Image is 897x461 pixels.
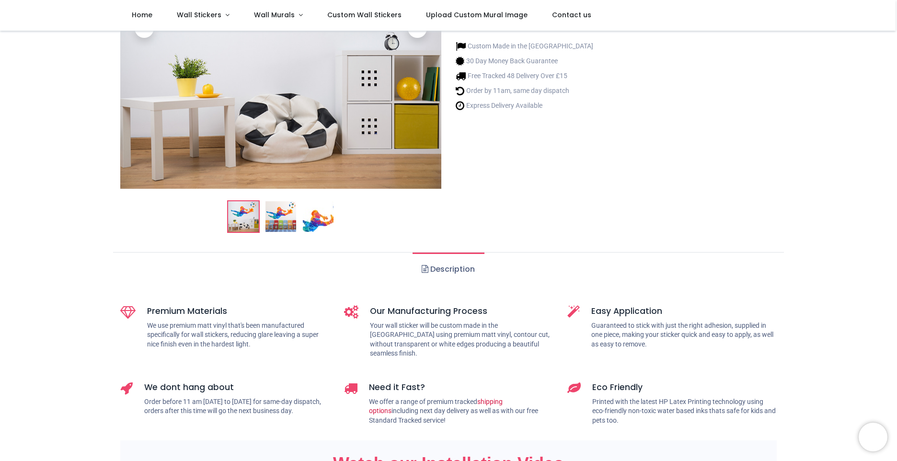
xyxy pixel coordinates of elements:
p: Printed with the latest HP Latex Printing technology using eco-friendly non-toxic water based ink... [592,397,777,426]
span: Contact us [552,10,591,20]
span: Wall Murals [254,10,295,20]
li: Custom Made in the [GEOGRAPHIC_DATA] [456,41,593,51]
span: Wall Stickers [177,10,221,20]
h5: Our Manufacturing Process [370,305,553,317]
img: WS-45166-03 [303,201,333,232]
h5: Easy Application [591,305,777,317]
li: 30 Day Money Back Guarantee [456,56,593,66]
h5: Eco Friendly [592,381,777,393]
span: Upload Custom Mural Image [426,10,528,20]
li: Express Delivery Available [456,101,593,111]
span: Custom Wall Stickers [327,10,402,20]
p: Your wall sticker will be custom made in the [GEOGRAPHIC_DATA] using premium matt vinyl, contour ... [370,321,553,358]
p: Guaranteed to stick with just the right adhesion, supplied in one piece, making your sticker quic... [591,321,777,349]
h5: Premium Materials [147,305,330,317]
p: Order before 11 am [DATE] to [DATE] for same-day dispatch, orders after this time will go the nex... [144,397,330,416]
h5: Need it Fast? [369,381,553,393]
li: Free Tracked 48 Delivery Over £15 [456,71,593,81]
a: Description [413,253,484,286]
h5: We dont hang about [144,381,330,393]
img: Football Goalkeeper Colourful Wall Sticker [228,201,259,232]
span: Home [132,10,152,20]
p: We use premium matt vinyl that's been manufactured specifically for wall stickers, reducing glare... [147,321,330,349]
p: We offer a range of premium tracked including next day delivery as well as with our free Standard... [369,397,553,426]
iframe: Brevo live chat [859,423,887,451]
img: WS-45166-02 [265,201,296,232]
li: Order by 11am, same day dispatch [456,86,593,96]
